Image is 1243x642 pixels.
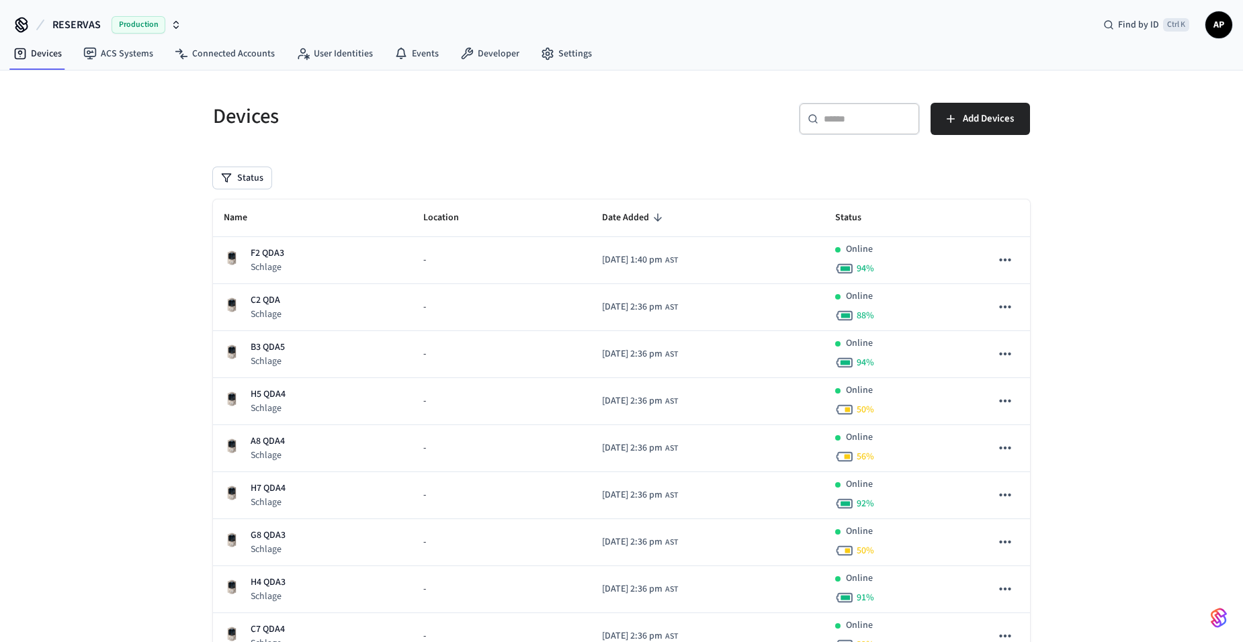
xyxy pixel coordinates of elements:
[857,450,874,463] span: 56 %
[857,544,874,557] span: 50 %
[846,289,873,304] p: Online
[665,396,678,408] span: AST
[857,262,874,275] span: 94 %
[251,496,286,509] p: Schlage
[963,110,1014,128] span: Add Devices
[846,383,873,398] p: Online
[665,490,678,502] span: AST
[602,441,678,455] div: America/Santo_Domingo
[602,582,678,596] div: America/Santo_Domingo
[251,246,284,261] p: F2 QDA3
[602,208,667,228] span: Date Added
[384,42,449,66] a: Events
[1118,18,1159,32] span: Find by ID
[423,253,426,267] span: -
[213,103,613,130] h5: Devices
[224,438,240,454] img: Schlage Sense Smart Deadbolt with Camelot Trim, Front
[251,481,286,496] p: H7 QDA4
[602,253,662,267] span: [DATE] 1:40 pm
[665,349,678,361] span: AST
[224,208,265,228] span: Name
[665,584,678,596] span: AST
[857,403,874,416] span: 50 %
[602,300,662,314] span: [DATE] 2:36 pm
[52,17,101,33] span: RESERVAS
[251,434,285,449] p: A8 QDA4
[423,535,426,549] span: -
[602,488,662,502] span: [DATE] 2:36 pm
[224,579,240,595] img: Schlage Sense Smart Deadbolt with Camelot Trim, Front
[449,42,530,66] a: Developer
[251,543,286,556] p: Schlage
[1205,11,1232,38] button: AP
[251,308,282,321] p: Schlage
[251,355,285,368] p: Schlage
[224,485,240,501] img: Schlage Sense Smart Deadbolt with Camelot Trim, Front
[251,261,284,274] p: Schlage
[1092,13,1200,37] div: Find by IDCtrl K
[665,443,678,455] span: AST
[251,340,285,355] p: B3 QDA5
[846,524,873,539] p: Online
[251,449,285,462] p: Schlage
[164,42,286,66] a: Connected Accounts
[224,297,240,313] img: Schlage Sense Smart Deadbolt with Camelot Trim, Front
[602,394,678,408] div: America/Santo_Domingo
[73,42,164,66] a: ACS Systems
[224,344,240,360] img: Schlage Sense Smart Deadbolt with Camelot Trim, Front
[665,302,678,314] span: AST
[251,576,286,590] p: H4 QDA3
[224,626,240,642] img: Schlage Sense Smart Deadbolt with Camelot Trim, Front
[251,293,282,308] p: C2 QDA
[602,582,662,596] span: [DATE] 2:36 pm
[224,532,240,548] img: Schlage Sense Smart Deadbolt with Camelot Trim, Front
[1207,13,1231,37] span: AP
[602,488,678,502] div: America/Santo_Domingo
[857,497,874,510] span: 92 %
[423,441,426,455] span: -
[251,402,286,415] p: Schlage
[846,430,873,445] p: Online
[423,582,426,596] span: -
[112,16,165,34] span: Production
[423,300,426,314] span: -
[213,167,271,189] button: Status
[665,537,678,549] span: AST
[423,488,426,502] span: -
[857,591,874,604] span: 91 %
[530,42,603,66] a: Settings
[3,42,73,66] a: Devices
[251,590,286,603] p: Schlage
[1163,18,1189,32] span: Ctrl K
[846,242,873,257] p: Online
[602,347,678,361] div: America/Santo_Domingo
[423,208,476,228] span: Location
[857,356,874,369] span: 94 %
[857,309,874,322] span: 88 %
[931,103,1030,135] button: Add Devices
[423,347,426,361] span: -
[602,441,662,455] span: [DATE] 2:36 pm
[665,255,678,267] span: AST
[286,42,384,66] a: User Identities
[846,336,873,351] p: Online
[846,477,873,492] p: Online
[602,535,678,549] div: America/Santo_Domingo
[251,387,286,402] p: H5 QDA4
[602,253,678,267] div: America/Santo_Domingo
[602,300,678,314] div: America/Santo_Domingo
[251,623,285,637] p: C7 QDA4
[251,529,286,543] p: G8 QDA3
[224,250,240,266] img: Schlage Sense Smart Deadbolt with Camelot Trim, Front
[835,208,879,228] span: Status
[602,394,662,408] span: [DATE] 2:36 pm
[602,535,662,549] span: [DATE] 2:36 pm
[602,347,662,361] span: [DATE] 2:36 pm
[1211,607,1227,629] img: SeamLogoGradient.69752ec5.svg
[224,391,240,407] img: Schlage Sense Smart Deadbolt with Camelot Trim, Front
[846,618,873,633] p: Online
[423,394,426,408] span: -
[846,571,873,586] p: Online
